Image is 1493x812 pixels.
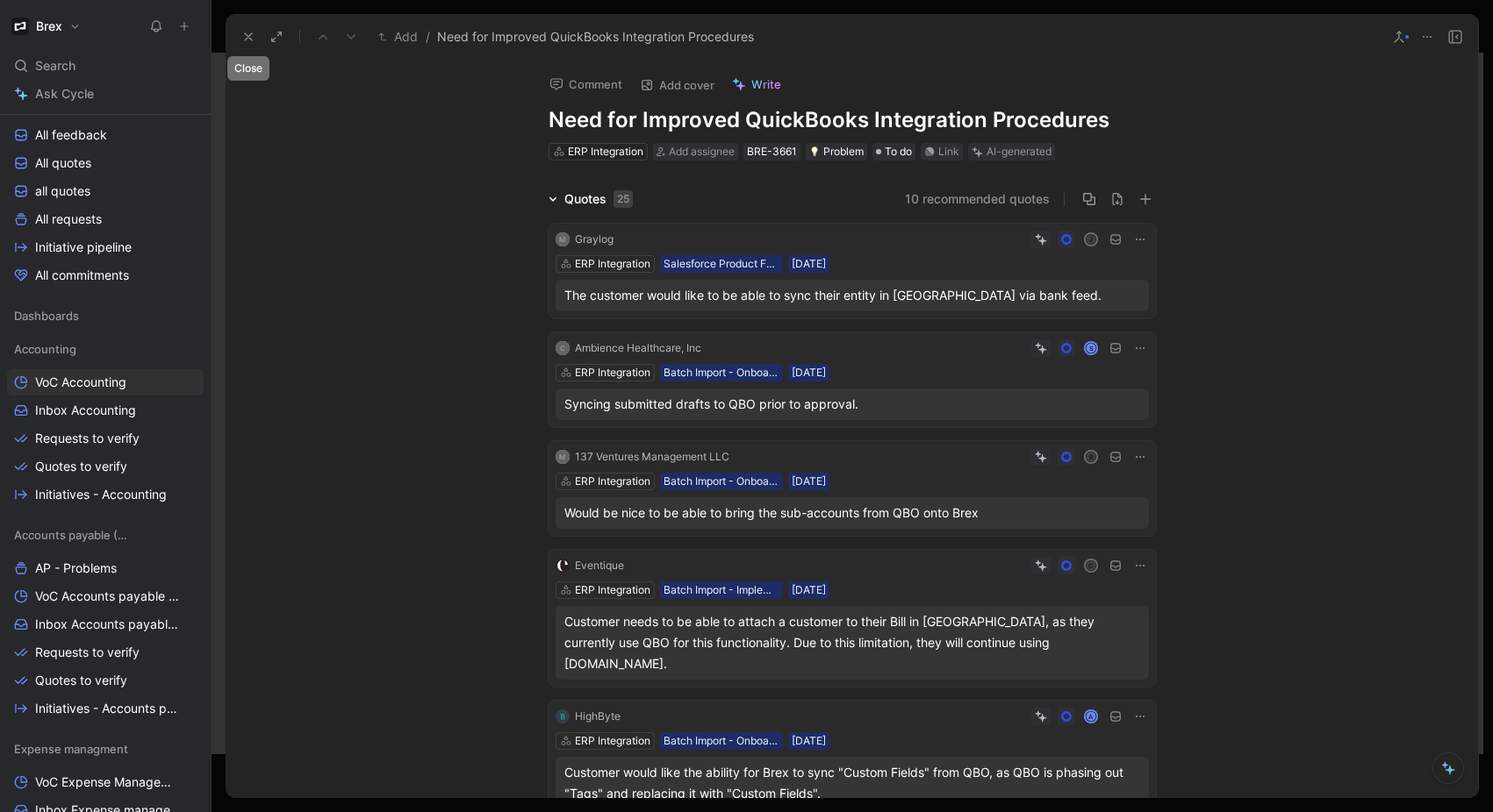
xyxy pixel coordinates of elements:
[542,189,640,210] div: Quotes25
[7,453,204,480] a: Quotes to verify
[35,374,126,391] span: VoC Accounting
[938,143,959,160] div: Link
[35,672,127,689] span: Quotes to verify
[564,502,1140,524] div: Would be nice to be able to bring the sub-accounts from QBO onto Brex
[7,234,204,260] a: Initiative pipeline
[905,189,1050,210] button: 10 recommended quotes
[35,644,140,661] span: Requests to verify
[7,667,204,694] a: Quotes to verify
[35,55,75,76] span: Search
[556,709,570,723] img: logo
[792,364,826,381] div: [DATE]
[664,255,779,273] div: Salesforce Product Feedback
[35,402,136,419] span: Inbox Accounting
[575,581,650,599] div: ERP Integration
[792,732,826,750] div: [DATE]
[7,481,204,508] a: Initiatives - Accounting
[575,708,621,725] div: HighByte
[7,769,204,795] a: VoC Expense Management
[35,182,90,200] span: all quotes
[35,267,129,284] span: All commitments
[35,126,107,144] span: All feedback
[7,14,85,39] button: BrexBrex
[664,364,779,381] div: Batch Import - Onboarded Customer
[575,448,729,466] div: 137 Ventures Management LLC
[227,56,269,81] div: Close
[7,555,204,581] a: AP - Problems
[35,83,94,104] span: Ask Cycle
[7,336,204,362] div: Accounting
[35,588,181,605] span: VoC Accounts payable (AP)
[664,473,779,490] div: Batch Import - Onboarded Customer
[556,450,570,464] div: M
[14,340,76,358] span: Accounting
[35,559,117,577] span: AP - Problems
[564,285,1140,306] div: The customer would like to be able to sync their entity in [GEOGRAPHIC_DATA] via bank feed.
[7,425,204,452] a: Requests to verify
[35,239,132,256] span: Initiative pipeline
[7,178,204,204] a: all quotes
[1085,343,1096,354] div: S
[14,526,132,544] span: Accounts payable (AP)
[664,732,779,750] div: Batch Import - Onboarded Customer
[7,611,204,637] a: Inbox Accounts payable (AP)
[792,255,826,273] div: [DATE]
[35,430,140,447] span: Requests to verify
[556,341,570,355] div: C
[35,773,180,791] span: VoC Expense Management
[35,210,102,228] span: All requests
[747,143,797,160] div: BRE-3661
[575,255,650,273] div: ERP Integration
[792,473,826,490] div: [DATE]
[564,762,1140,804] div: Customer would like the ability for Brex to sync "Custom Fields" from QBO, as QBO is phasing out ...
[564,611,1140,674] div: Customer needs to be able to attach a customer to their Bill in [GEOGRAPHIC_DATA], as they curren...
[987,143,1052,160] div: AI-generated
[36,18,62,34] h1: Brex
[7,522,204,722] div: Accounts payable (AP)AP - ProblemsVoC Accounts payable (AP)Inbox Accounts payable (AP)Requests to...
[575,339,701,357] div: Ambience Healthcare, Inc
[575,364,650,381] div: ERP Integration
[885,143,912,160] span: To do
[35,458,127,475] span: Quotes to verify
[7,262,204,288] a: All commitments
[809,143,864,160] div: Problem
[7,53,204,79] div: Search
[35,486,167,503] span: Initiatives - Accounting
[669,145,735,158] span: Add assignee
[549,106,1156,134] h1: Need for Improved QuickBooks Integration Procedures
[1085,452,1096,463] div: R
[564,189,633,210] div: Quotes
[7,81,204,107] a: Ask Cycle
[614,190,633,208] div: 25
[806,143,867,160] div: 💡Problem
[809,146,820,157] img: 💡
[575,231,614,248] div: Graylog
[1085,560,1096,572] div: C
[575,557,624,574] div: Eventique
[14,307,79,324] span: Dashboards
[437,26,754,47] span: Need for Improved QuickBooks Integration Procedures
[7,336,204,508] div: AccountingVoC AccountingInbox AccountingRequests to verifyQuotes to verifyInitiatives - Accounting
[575,732,650,750] div: ERP Integration
[35,616,182,633] span: Inbox Accounts payable (AP)
[556,559,570,573] img: logo
[374,26,422,47] button: Add
[7,122,204,148] a: All feedback
[35,700,183,717] span: Initiatives - Accounts payable (AP)
[564,394,1140,415] div: Syncing submitted drafts to QBO prior to approval.
[792,581,826,599] div: [DATE]
[7,150,204,176] a: All quotes
[426,26,430,47] span: /
[7,736,204,762] div: Expense managment
[664,581,779,599] div: Batch Import - Implementation
[872,143,915,160] div: To do
[14,740,128,758] span: Expense managment
[7,695,204,722] a: Initiatives - Accounts payable (AP)
[7,4,204,288] div: Main sectionInboxVoice of CustomerVoice of Customer + Commercial NRR FeedbackAll feedbackAll quot...
[1085,234,1096,246] div: J
[1085,711,1096,723] div: A
[751,76,781,92] span: Write
[7,206,204,232] a: All requests
[568,143,643,160] div: ERP Integration
[556,232,570,246] div: M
